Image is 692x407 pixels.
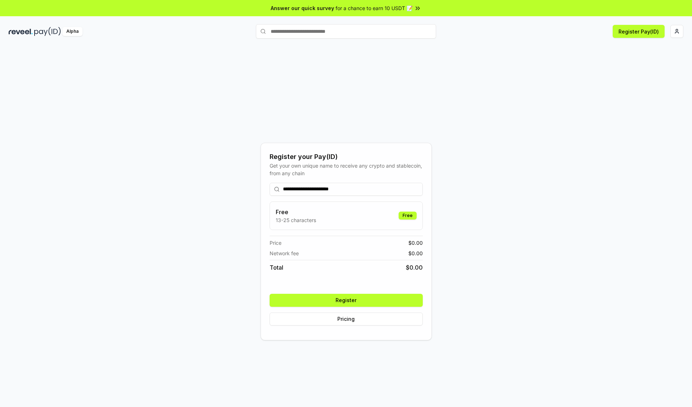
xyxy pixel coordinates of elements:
[270,152,423,162] div: Register your Pay(ID)
[408,239,423,247] span: $ 0.00
[9,27,33,36] img: reveel_dark
[270,239,281,247] span: Price
[62,27,83,36] div: Alpha
[613,25,665,38] button: Register Pay(ID)
[276,208,316,216] h3: Free
[270,263,283,272] span: Total
[271,4,334,12] span: Answer our quick survey
[270,249,299,257] span: Network fee
[406,263,423,272] span: $ 0.00
[270,294,423,307] button: Register
[408,249,423,257] span: $ 0.00
[34,27,61,36] img: pay_id
[270,162,423,177] div: Get your own unique name to receive any crypto and stablecoin, from any chain
[336,4,413,12] span: for a chance to earn 10 USDT 📝
[270,313,423,326] button: Pricing
[399,212,417,220] div: Free
[276,216,316,224] p: 13-25 characters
